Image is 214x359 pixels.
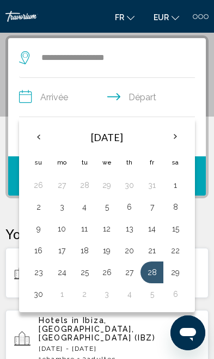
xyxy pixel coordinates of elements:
button: Day 1 [57,287,67,302]
button: Previous month [27,124,51,149]
button: Day 30 [124,178,134,193]
button: Check in and out dates [19,78,195,117]
button: Day 30 [32,287,45,302]
button: Day 2 [32,199,45,215]
iframe: Bouton de lancement de la fenêtre de messagerie [170,315,205,350]
button: Hotels in [GEOGRAPHIC_DATA], [GEOGRAPHIC_DATA] (PAR)[DATE] - [DATE]1Chambre2Adultes [5,247,209,299]
button: Day 1 [169,178,182,193]
button: Day 28 [146,265,157,280]
button: Day 19 [102,243,112,258]
span: EUR [154,13,169,22]
button: Day 21 [146,243,157,258]
button: Day 5 [146,287,157,302]
button: Day 29 [102,178,112,193]
button: Day 23 [32,265,45,280]
p: Your Recent Searches [5,226,209,242]
button: Day 14 [146,221,157,236]
button: Change language [109,9,140,25]
button: Day 15 [169,221,182,236]
span: Hotels in [39,316,80,325]
button: Change currency [148,9,185,25]
button: Day 5 [102,199,112,215]
span: Ibiza, [GEOGRAPHIC_DATA], [GEOGRAPHIC_DATA] (IBZ) [39,316,156,342]
button: Day 6 [169,287,182,302]
div: Search widget [8,38,206,196]
button: Day 26 [32,178,45,193]
span: fr [115,13,124,22]
button: Chercher [8,156,206,196]
button: Day 28 [80,178,90,193]
button: Day 12 [102,221,112,236]
button: Day 24 [57,265,67,280]
button: Day 31 [146,178,157,193]
a: Travorium [5,11,99,22]
button: Day 3 [57,199,67,215]
button: Travelers: 2 adults, 0 children [8,117,206,156]
button: Day 11 [80,221,90,236]
button: Day 6 [124,199,134,215]
button: Day 3 [102,287,112,302]
button: Day 18 [80,243,90,258]
button: Day 25 [80,265,90,280]
button: Day 17 [57,243,67,258]
button: Next month [163,124,187,149]
th: [DATE] [51,124,163,150]
button: Day 4 [124,287,134,302]
button: Day 13 [124,221,134,236]
button: Day 2 [80,287,90,302]
button: Day 9 [32,221,45,236]
button: Day 29 [169,265,182,280]
button: Day 7 [146,199,157,215]
button: Day 4 [80,199,90,215]
button: Day 20 [124,243,134,258]
button: Day 10 [57,221,67,236]
button: Day 8 [169,199,182,215]
button: Day 16 [32,243,45,258]
button: Day 27 [57,178,67,193]
button: Day 27 [124,265,134,280]
button: Day 26 [102,265,112,280]
p: [DATE] - [DATE] [39,345,200,352]
button: Day 22 [169,243,182,258]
